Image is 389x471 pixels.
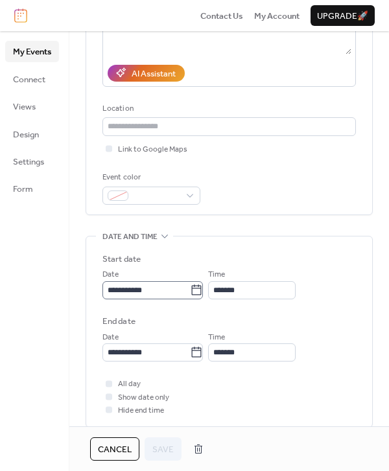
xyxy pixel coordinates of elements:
[98,443,132,456] span: Cancel
[102,268,119,281] span: Date
[311,5,375,26] button: Upgrade🚀
[317,10,368,23] span: Upgrade 🚀
[13,155,44,168] span: Settings
[102,331,119,344] span: Date
[118,391,169,404] span: Show date only
[102,231,158,244] span: Date and time
[13,100,36,113] span: Views
[90,437,139,461] button: Cancel
[5,96,59,117] a: Views
[200,9,243,22] a: Contact Us
[132,67,176,80] div: AI Assistant
[13,183,33,196] span: Form
[108,65,185,82] button: AI Assistant
[13,45,51,58] span: My Events
[208,268,225,281] span: Time
[102,171,198,184] div: Event color
[14,8,27,23] img: logo
[13,128,39,141] span: Design
[102,102,353,115] div: Location
[5,124,59,144] a: Design
[254,10,300,23] span: My Account
[5,41,59,62] a: My Events
[5,69,59,89] a: Connect
[5,178,59,199] a: Form
[118,404,164,417] span: Hide end time
[102,315,136,328] div: End date
[118,143,187,156] span: Link to Google Maps
[118,378,141,391] span: All day
[13,73,45,86] span: Connect
[254,9,300,22] a: My Account
[5,151,59,172] a: Settings
[200,10,243,23] span: Contact Us
[102,253,141,266] div: Start date
[208,331,225,344] span: Time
